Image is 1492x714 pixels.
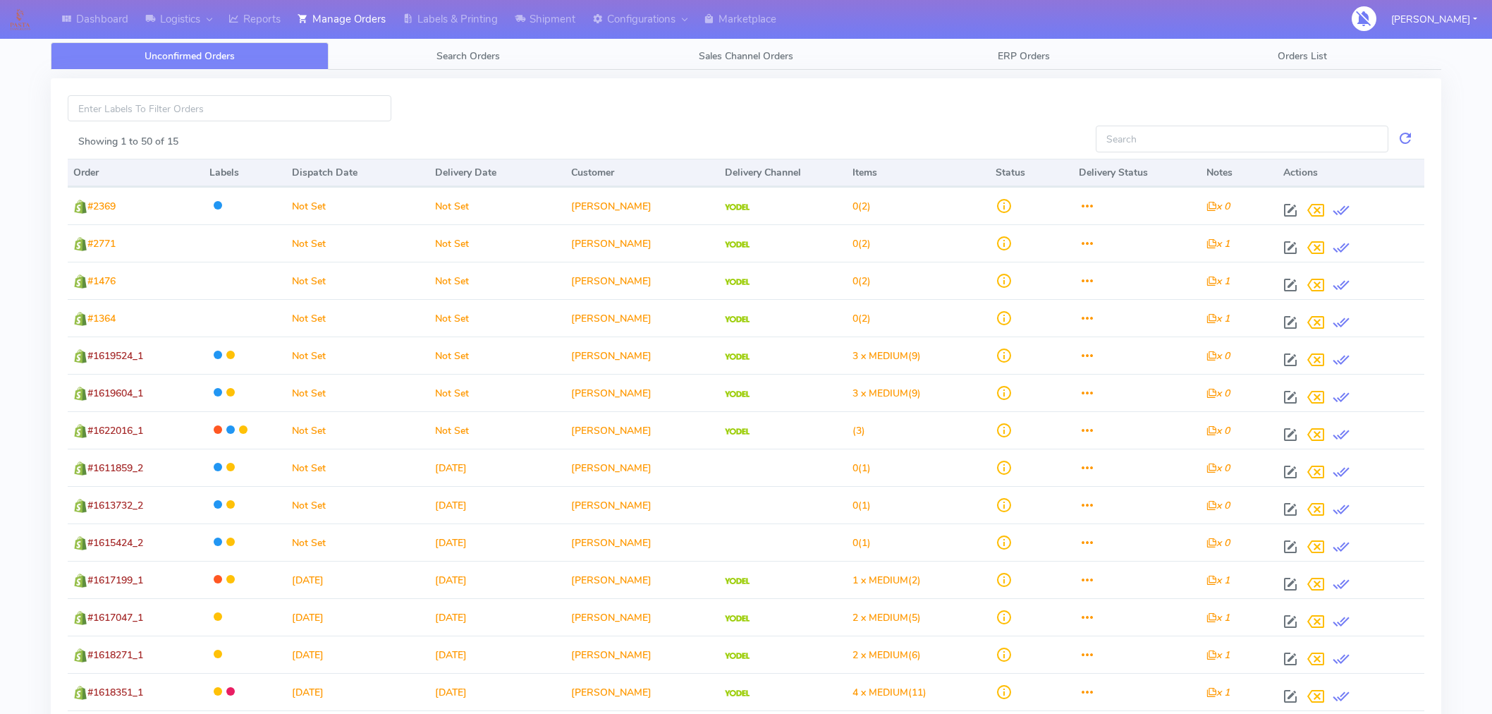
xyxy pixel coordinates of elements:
[725,279,750,286] img: Yodel
[429,636,565,673] td: [DATE]
[852,237,871,250] span: (2)
[1381,5,1488,34] button: [PERSON_NAME]
[990,159,1072,187] th: Status
[1206,461,1230,475] i: x 0
[725,428,750,435] img: Yodel
[1096,126,1388,152] input: Search
[1206,611,1230,624] i: x 1
[1073,159,1201,187] th: Delivery Status
[286,673,429,710] td: [DATE]
[429,524,565,561] td: [DATE]
[852,574,921,587] span: (2)
[852,237,858,250] span: 0
[286,337,429,374] td: Not Set
[1206,574,1230,587] i: x 1
[87,274,116,288] span: #1476
[51,42,1441,70] ul: Tabs
[852,686,927,699] span: (11)
[565,299,719,337] td: [PERSON_NAME]
[852,349,908,363] span: 3 x MEDIUM
[286,524,429,561] td: Not Set
[565,374,719,411] td: [PERSON_NAME]
[1206,237,1230,250] i: x 1
[565,673,719,710] td: [PERSON_NAME]
[725,391,750,398] img: Yodel
[87,499,143,512] span: #1613732_2
[286,299,429,337] td: Not Set
[852,312,858,325] span: 0
[719,159,847,187] th: Delivery Channel
[145,49,235,63] span: Unconfirmed Orders
[429,337,565,374] td: Not Set
[725,353,750,361] img: Yodel
[286,561,429,598] td: [DATE]
[286,224,429,262] td: Not Set
[1206,686,1230,699] i: x 1
[852,349,921,363] span: (9)
[429,299,565,337] td: Not Set
[286,636,429,673] td: [DATE]
[725,615,750,622] img: Yodel
[852,387,908,400] span: 3 x MEDIUM
[87,686,143,699] span: #1618351_1
[1206,387,1230,400] i: x 0
[429,187,565,224] td: Not Set
[725,241,750,248] img: Yodel
[565,561,719,598] td: [PERSON_NAME]
[847,159,990,187] th: Items
[286,187,429,224] td: Not Set
[565,159,719,187] th: Customer
[852,274,858,288] span: 0
[1206,424,1230,437] i: x 0
[429,374,565,411] td: Not Set
[725,690,750,697] img: Yodel
[87,312,116,325] span: #1364
[286,486,429,524] td: Not Set
[852,536,871,550] span: (1)
[852,648,908,662] span: 2 x MEDIUM
[852,461,858,475] span: 0
[852,648,921,662] span: (6)
[852,424,865,437] span: (3)
[565,187,719,224] td: [PERSON_NAME]
[1278,159,1424,187] th: Actions
[852,611,921,624] span: (5)
[286,374,429,411] td: Not Set
[87,349,143,363] span: #1619524_1
[1206,312,1230,325] i: x 1
[87,536,143,550] span: #1615424_2
[87,461,143,475] span: #1611859_2
[699,49,793,63] span: Sales Channel Orders
[852,686,908,699] span: 4 x MEDIUM
[852,461,871,475] span: (1)
[1206,200,1230,213] i: x 0
[286,159,429,187] th: Dispatch Date
[725,653,750,660] img: Yodel
[1206,349,1230,363] i: x 0
[852,611,908,624] span: 2 x MEDIUM
[725,204,750,211] img: Yodel
[429,449,565,486] td: [DATE]
[565,262,719,299] td: [PERSON_NAME]
[1278,49,1327,63] span: Orders List
[1206,499,1230,512] i: x 0
[565,449,719,486] td: [PERSON_NAME]
[852,387,921,400] span: (9)
[852,312,871,325] span: (2)
[286,411,429,449] td: Not Set
[429,159,565,187] th: Delivery Date
[87,237,116,250] span: #2771
[286,598,429,636] td: [DATE]
[852,574,908,587] span: 1 x MEDIUM
[78,134,178,149] label: Showing 1 to 50 of 15
[68,95,391,121] input: Enter Labels To Filter Orders
[87,648,143,662] span: #1618271_1
[1206,536,1230,550] i: x 0
[725,316,750,323] img: Yodel
[429,262,565,299] td: Not Set
[565,598,719,636] td: [PERSON_NAME]
[429,224,565,262] td: Not Set
[87,611,143,624] span: #1617047_1
[436,49,500,63] span: Search Orders
[68,159,204,187] th: Order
